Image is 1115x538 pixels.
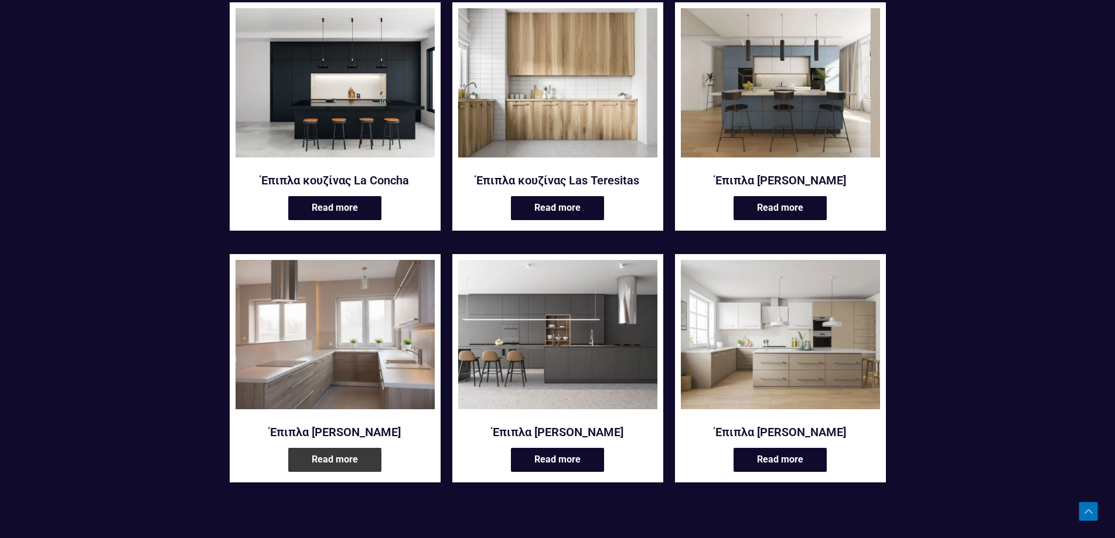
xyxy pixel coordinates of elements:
[511,196,604,220] a: Read more about “Έπιπλα κουζίνας Las Teresitas”
[288,448,381,472] a: Read more about “Έπιπλα κουζίνας Nudey”
[681,260,880,417] a: Έπιπλα κουζίνας Querim
[734,448,827,472] a: Read more about “Έπιπλα κουζίνας Querim”
[236,8,435,165] a: Έπιπλα κουζίνας La Concha
[236,173,435,188] a: Έπιπλα κουζίνας La Concha
[458,260,657,417] a: Έπιπλα κουζίνας Oludeniz
[511,448,604,472] a: Read more about “Έπιπλα κουζίνας Oludeniz”
[236,260,435,409] img: Nudey κουζίνα
[734,196,827,220] a: Read more about “Έπιπλα κουζίνας Matira”
[458,8,657,165] a: Έπιπλα κουζίνας Las Teresitas
[458,424,657,440] a: Έπιπλα [PERSON_NAME]
[458,173,657,188] a: Έπιπλα κουζίνας Las Teresitas
[681,173,880,188] a: Έπιπλα [PERSON_NAME]
[288,196,381,220] a: Read more about “Έπιπλα κουζίνας La Concha”
[236,424,435,440] a: Έπιπλα [PERSON_NAME]
[681,8,880,165] a: Έπιπλα κουζίνας Matira
[236,260,435,417] a: Έπιπλα κουζίνας Nudey
[681,424,880,440] a: Έπιπλα [PERSON_NAME]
